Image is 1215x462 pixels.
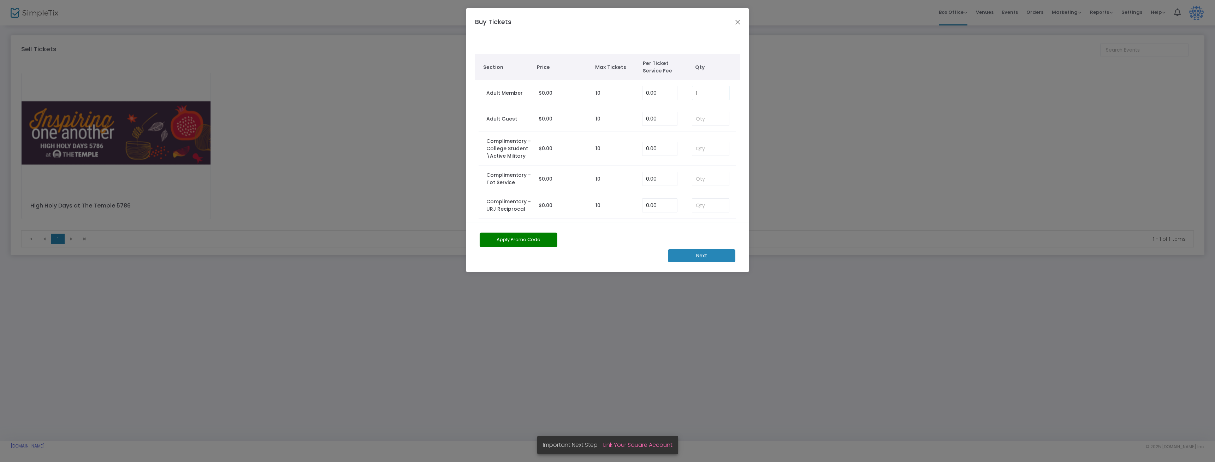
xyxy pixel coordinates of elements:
[472,17,538,36] h4: Buy Tickets
[692,86,729,100] input: Qty
[539,175,552,182] span: $0.00
[539,145,552,152] span: $0.00
[486,138,532,160] label: Complimentary - College Student\Active Military
[692,112,729,125] input: Qty
[733,17,742,27] button: Close
[692,142,729,156] input: Qty
[539,89,552,97] span: $0.00
[595,115,600,123] label: 10
[543,441,603,449] span: Important Next Step
[537,64,588,71] span: Price
[668,249,735,262] m-button: Next
[595,89,600,97] label: 10
[480,233,557,247] button: Apply Promo Code
[642,172,677,186] input: Enter Service Fee
[603,441,672,449] a: Link Your Square Account
[595,145,600,152] label: 10
[486,115,517,123] label: Adult Guest
[486,89,523,97] label: Adult Member
[595,175,600,183] label: 10
[486,171,532,186] label: Complimentary - Tot Service
[486,198,532,213] label: Complimentary - URJ Reciprocal
[642,86,677,100] input: Enter Service Fee
[483,64,530,71] span: Section
[539,115,552,122] span: $0.00
[642,142,677,156] input: Enter Service Fee
[692,172,729,186] input: Qty
[539,202,552,209] span: $0.00
[642,112,677,125] input: Enter Service Fee
[695,64,737,71] span: Qty
[595,64,636,71] span: Max Tickets
[692,199,729,212] input: Qty
[595,202,600,209] label: 10
[642,199,677,212] input: Enter Service Fee
[643,60,683,75] span: Per Ticket Service Fee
